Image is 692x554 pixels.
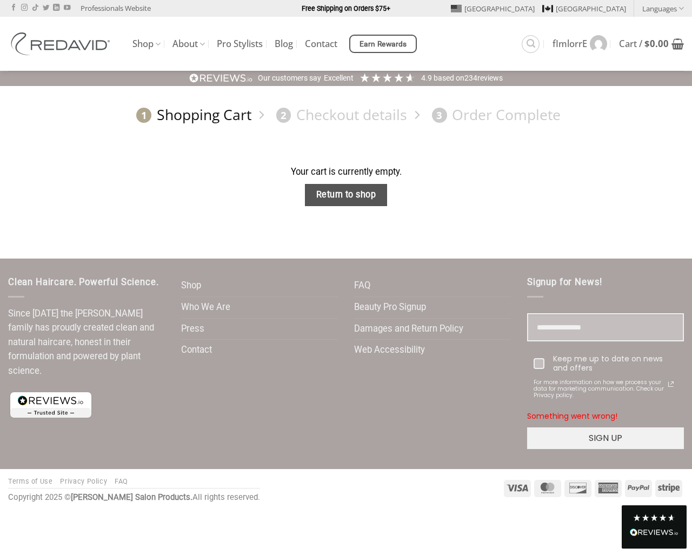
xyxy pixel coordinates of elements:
a: [GEOGRAPHIC_DATA] [451,1,535,17]
div: Keep me up to date on news and offers [553,354,677,373]
span: 234 [464,74,477,82]
a: Blog [275,34,293,54]
div: Our customers say [258,73,321,84]
a: Who We Are [181,297,230,318]
a: Press [181,319,204,340]
strong: Free Shipping on Orders $75+ [302,4,390,12]
nav: Checkout steps [8,97,684,133]
a: Contact [305,34,337,54]
a: About [172,34,205,55]
a: 2Checkout details [271,105,407,124]
strong: [PERSON_NAME] Salon Products. [71,492,192,502]
img: reviews-trust-logo-1.png [8,390,94,420]
span: Clean Haircare. Powerful Science. [8,277,158,287]
a: FAQ [354,275,370,296]
a: Languages [642,1,684,16]
a: Web Accessibility [354,340,425,361]
a: Return to shop [305,184,387,206]
span: 1 [136,108,151,123]
p: Since [DATE] the [PERSON_NAME] family has proudly created clean and natural haircare, honest in t... [8,307,165,379]
a: Follow on TikTok [32,4,38,12]
a: fImlorrE [553,30,607,58]
div: 4.8 Stars [633,513,676,522]
div: Something went wrong! [527,405,684,427]
img: REVIEWS.io [189,73,253,83]
span: Cart / [619,39,669,48]
a: FAQ [115,477,128,485]
div: Excellent [324,73,354,84]
span: Earn Rewards [360,38,407,50]
span: Signup for News! [527,277,602,287]
div: 4.91 Stars [359,72,416,83]
img: REDAVID Salon Products | United States [8,32,116,55]
span: For more information on how we process your data for marketing communication. Check our Privacy p... [534,379,664,399]
a: Damages and Return Policy [354,319,463,340]
span: 2 [276,108,291,123]
button: SIGN UP [527,427,684,449]
img: REVIEWS.io [630,529,678,536]
div: Read All Reviews [622,505,687,549]
a: 1Shopping Cart [131,105,251,124]
span: fImlorrE [553,39,587,48]
span: reviews [477,74,503,82]
a: Follow on Instagram [21,4,28,12]
a: Follow on LinkedIn [53,4,59,12]
a: Shop [181,275,201,296]
div: Payment icons [502,478,684,497]
div: Read All Reviews [630,526,678,540]
a: Beauty Pro Signup [354,297,426,318]
input: Email field [527,313,684,342]
div: Your cart is currently empty. [8,165,684,180]
a: Privacy Policy [60,477,107,485]
a: [GEOGRAPHIC_DATA] [542,1,626,17]
a: Follow on YouTube [64,4,70,12]
a: Follow on Twitter [43,4,49,12]
a: Terms of Use [8,477,53,485]
a: Pro Stylists [217,34,263,54]
bdi: 0.00 [644,37,669,50]
span: Based on [434,74,464,82]
a: Contact [181,340,212,361]
a: View cart [619,32,684,56]
span: $ [644,37,650,50]
a: Earn Rewards [349,35,417,53]
a: Read our Privacy Policy [664,378,677,391]
a: Search [522,35,540,53]
a: Shop [132,34,161,55]
a: Follow on Facebook [10,4,17,12]
svg: link icon [664,378,677,391]
span: 4.9 [421,74,434,82]
div: Copyright 2025 © All rights reserved. [8,491,260,504]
